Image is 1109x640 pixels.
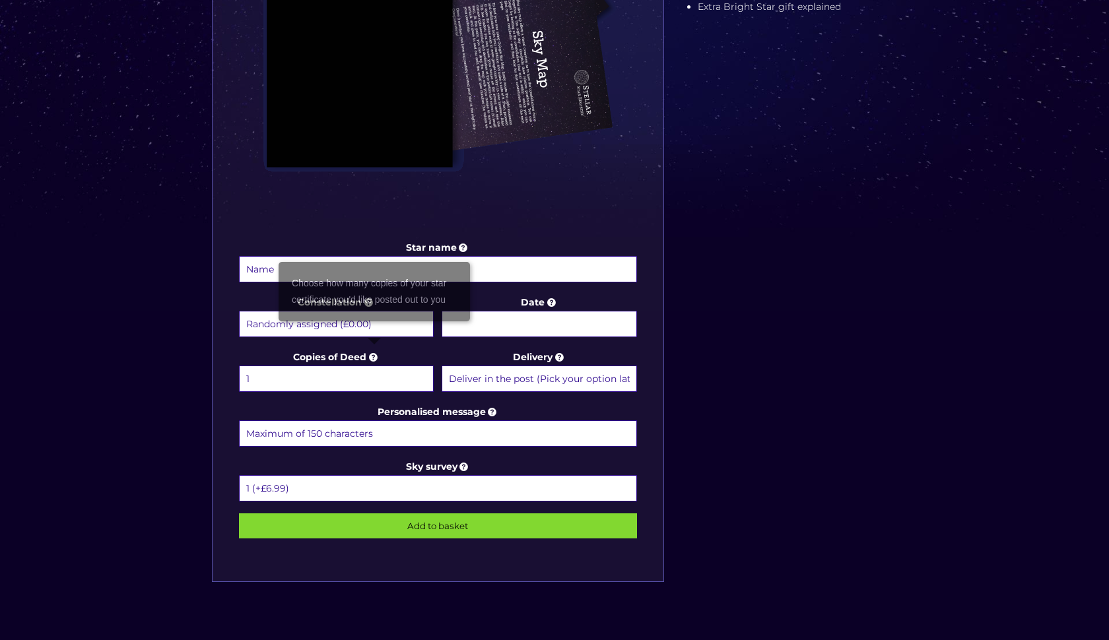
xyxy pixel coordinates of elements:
[239,294,434,339] label: Constellation
[239,475,637,501] select: Sky survey
[239,366,434,392] select: Copies of Deed
[239,311,434,337] select: Constellation
[442,349,636,394] label: Delivery
[239,513,637,538] input: Add to basket
[406,461,471,472] a: Sky survey
[442,366,636,392] select: Delivery
[442,294,636,339] label: Date
[239,240,637,284] label: Star name
[239,256,637,282] input: Star name
[239,420,637,447] input: Personalised message
[279,262,470,321] div: Choose how many copies of your star certificate you'd like posted out to you
[442,311,636,337] input: Date
[239,349,434,394] label: Copies of Deed
[239,404,637,449] label: Personalised message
